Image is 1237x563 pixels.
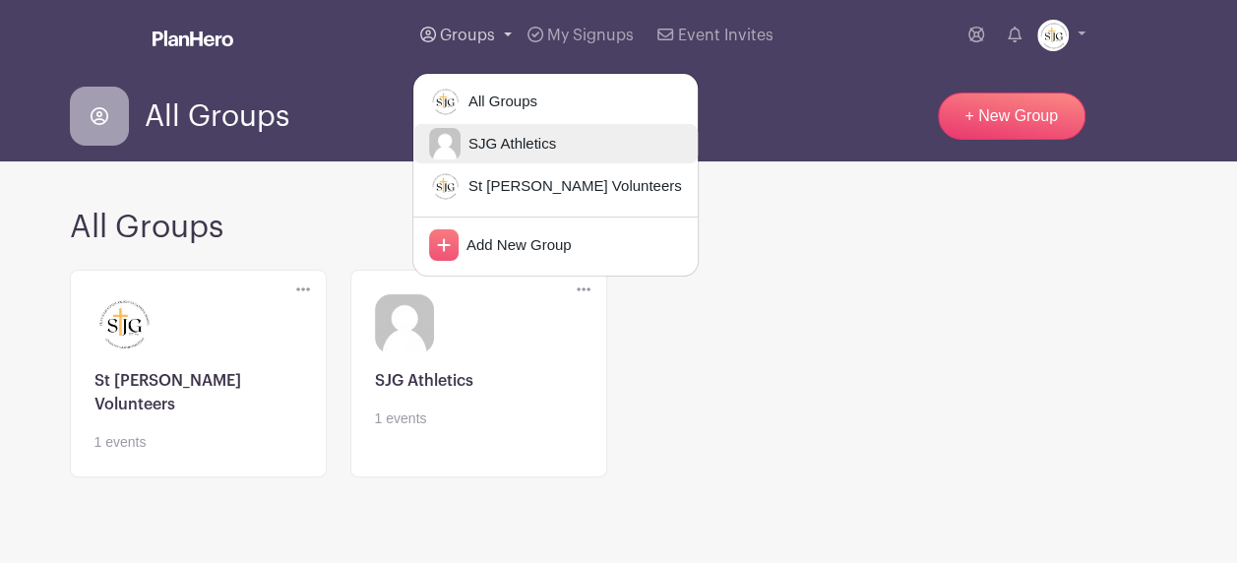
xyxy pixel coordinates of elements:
div: Groups [412,73,699,277]
a: + New Group [938,93,1085,140]
span: All Groups [145,100,289,133]
span: Groups [440,28,495,43]
a: St [PERSON_NAME] Volunteers [413,166,698,206]
img: Logo%20jpg.jpg [429,170,461,202]
a: Add New Group [413,225,698,265]
span: My Signups [547,28,634,43]
span: SJG Athletics [461,133,556,156]
a: SJG Athletics [413,124,698,163]
img: Logo%20jpg.jpg [1037,20,1069,51]
img: default-ce2991bfa6775e67f084385cd625a349d9dcbb7a52a09fb2fda1e96e2d18dcdb.png [429,128,461,159]
span: All Groups [461,91,537,113]
a: All Groups [413,82,698,121]
img: Logo%20jpg.jpg [429,86,461,117]
span: St [PERSON_NAME] Volunteers [461,175,682,198]
h2: All Groups [70,209,1168,246]
img: logo_white-6c42ec7e38ccf1d336a20a19083b03d10ae64f83f12c07503d8b9e83406b4c7d.svg [153,31,233,46]
span: Event Invites [678,28,773,43]
span: Add New Group [459,234,572,257]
